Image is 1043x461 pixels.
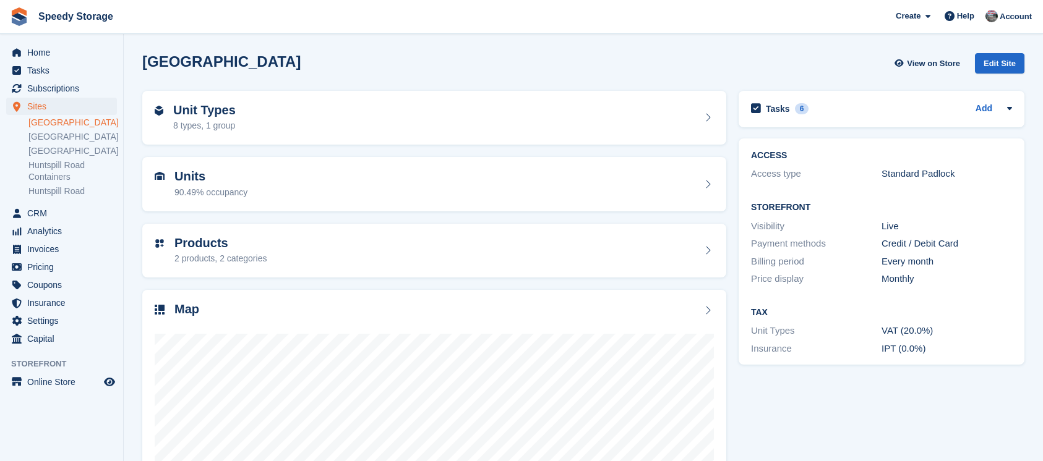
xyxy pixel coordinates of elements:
[6,373,117,391] a: menu
[142,157,726,211] a: Units 90.49% occupancy
[6,294,117,311] a: menu
[6,80,117,97] a: menu
[10,7,28,26] img: stora-icon-8386f47178a22dfd0bd8f6a31ec36ba5ce8667c1dd55bd0f319d3a0aa187defe.svg
[28,145,117,157] a: [GEOGRAPHIC_DATA]
[27,98,101,115] span: Sites
[907,57,960,70] span: View on Store
[1000,11,1032,23] span: Account
[155,305,165,315] img: map-icn-33ee37083ee616e46c38cad1a60f524a97daa1e2b2c8c0bc3eb3415660979fc1.svg
[882,272,1012,286] div: Monthly
[882,342,1012,356] div: IPT (0.0%)
[27,80,101,97] span: Subscriptions
[882,167,1012,181] div: Standard Padlock
[27,222,101,240] span: Analytics
[6,205,117,222] a: menu
[751,324,882,338] div: Unit Types
[174,302,199,316] h2: Map
[896,10,921,22] span: Create
[102,374,117,389] a: Preview store
[174,236,267,250] h2: Products
[33,6,118,27] a: Speedy Storage
[27,205,101,222] span: CRM
[751,151,1012,161] h2: ACCESS
[27,373,101,391] span: Online Store
[27,294,101,311] span: Insurance
[142,91,726,145] a: Unit Types 8 types, 1 group
[751,255,882,269] div: Billing period
[142,53,301,70] h2: [GEOGRAPHIC_DATA]
[174,252,267,265] div: 2 products, 2 categories
[882,237,1012,251] div: Credit / Debit Card
[173,119,236,132] div: 8 types, 1 group
[28,117,117,129] a: [GEOGRAPHIC_DATA]
[882,255,1012,269] div: Every month
[28,185,117,197] a: Huntspill Road
[28,131,117,143] a: [GEOGRAPHIC_DATA]
[751,308,1012,318] h2: Tax
[6,222,117,240] a: menu
[893,53,965,74] a: View on Store
[27,330,101,347] span: Capital
[28,159,117,183] a: Huntspill Road Containers
[882,219,1012,234] div: Live
[6,240,117,258] a: menu
[142,224,726,278] a: Products 2 products, 2 categories
[155,172,165,180] img: unit-icn-7be61d7bf1b0ce9d3e12c5938cc71ed9869f7b940bace4675aadf7bd6d80202e.svg
[6,62,117,79] a: menu
[795,103,809,114] div: 6
[751,237,882,251] div: Payment methods
[976,102,992,116] a: Add
[766,103,790,114] h2: Tasks
[27,62,101,79] span: Tasks
[173,103,236,117] h2: Unit Types
[27,276,101,294] span: Coupons
[6,312,117,329] a: menu
[985,10,998,22] img: Dan Jackson
[751,203,1012,213] h2: Storefront
[6,44,117,61] a: menu
[6,330,117,347] a: menu
[6,98,117,115] a: menu
[975,53,1024,78] a: Edit Site
[27,312,101,329] span: Settings
[751,342,882,356] div: Insurance
[751,272,882,286] div: Price display
[11,358,123,370] span: Storefront
[751,167,882,181] div: Access type
[957,10,974,22] span: Help
[27,258,101,276] span: Pricing
[751,219,882,234] div: Visibility
[155,239,165,248] img: custom-product-icn-752c56ca05d30b4aa98f6f15887a0e09747e85b44ffffa43cff429088544963d.svg
[155,106,163,116] img: unit-type-icn-2b2737a686de81e16bb02015468b77c625bbabd49415b5ef34ead5e3b44a266d.svg
[975,53,1024,74] div: Edit Site
[174,169,247,184] h2: Units
[6,276,117,294] a: menu
[6,258,117,276] a: menu
[27,240,101,258] span: Invoices
[174,186,247,199] div: 90.49% occupancy
[882,324,1012,338] div: VAT (20.0%)
[27,44,101,61] span: Home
